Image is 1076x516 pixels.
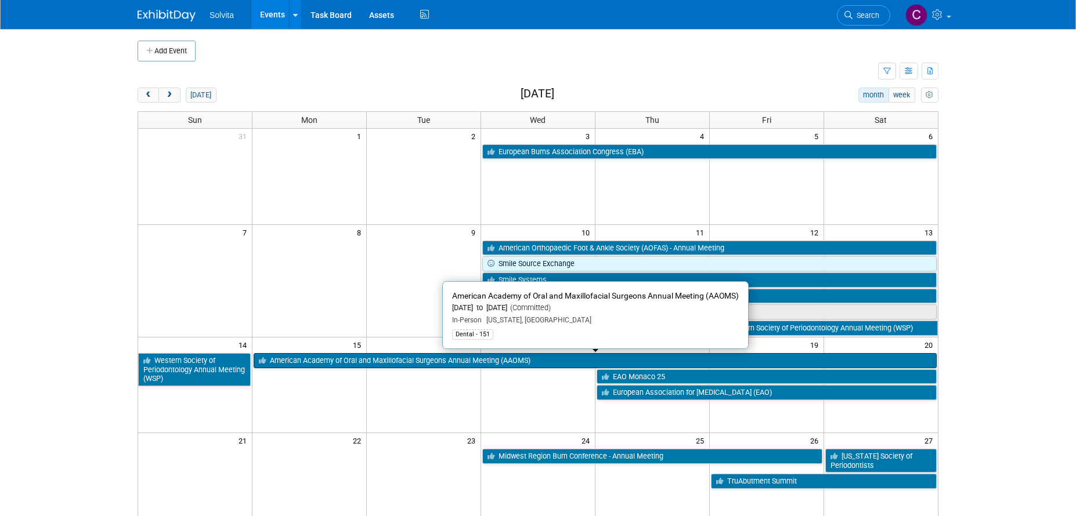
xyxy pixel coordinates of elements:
[158,88,180,103] button: next
[923,225,938,239] span: 13
[597,385,937,400] a: European Association for [MEDICAL_DATA] (EAO)
[853,11,879,20] span: Search
[188,115,202,125] span: Sun
[241,225,252,239] span: 7
[138,41,196,61] button: Add Event
[580,433,595,448] span: 24
[452,303,739,313] div: [DATE] to [DATE]
[695,433,709,448] span: 25
[470,225,481,239] span: 9
[875,115,887,125] span: Sat
[452,329,493,340] div: Dental - 151
[482,316,591,324] span: [US_STATE], [GEOGRAPHIC_DATA]
[837,5,890,26] a: Search
[597,369,937,384] a: EAO Monaco 25
[521,88,554,100] h2: [DATE]
[695,225,709,239] span: 11
[699,129,709,143] span: 4
[580,225,595,239] span: 10
[530,115,546,125] span: Wed
[138,88,159,103] button: prev
[809,225,824,239] span: 12
[905,4,927,26] img: Cindy Miller
[452,316,482,324] span: In-Person
[466,433,481,448] span: 23
[711,474,937,489] a: TruAbutment Summit
[482,241,937,256] a: American Orthopaedic Foot & Ankle Society (AOFAS) - Annual Meeting
[254,353,937,368] a: American Academy of Oral and Maxillofacial Surgeons Annual Meeting (AAOMS)
[927,129,938,143] span: 6
[926,92,933,99] i: Personalize Calendar
[237,433,252,448] span: 21
[356,129,366,143] span: 1
[482,256,937,271] a: Smile Source Exchange
[237,129,252,143] span: 31
[470,129,481,143] span: 2
[417,115,430,125] span: Tue
[482,144,937,159] a: European Burns Association Congress (EBA)
[352,433,366,448] span: 22
[301,115,317,125] span: Mon
[507,303,551,312] span: (Committed)
[138,353,251,386] a: Western Society of Periodontology Annual Meeting (WSP)
[889,88,915,103] button: week
[813,129,824,143] span: 5
[597,289,937,304] a: [US_STATE] Surgical Institute
[186,88,216,103] button: [DATE]
[482,449,822,464] a: Midwest Region Burn Conference - Annual Meeting
[356,225,366,239] span: 8
[482,272,937,288] a: Smile Systems
[809,337,824,352] span: 19
[237,337,252,352] span: 14
[858,88,889,103] button: month
[809,433,824,448] span: 26
[584,129,595,143] span: 3
[825,449,937,473] a: [US_STATE] Society of Periodontists
[921,88,938,103] button: myCustomButton
[645,115,659,125] span: Thu
[762,115,771,125] span: Fri
[452,291,739,300] span: American Academy of Oral and Maxillofacial Surgeons Annual Meeting (AAOMS)
[923,337,938,352] span: 20
[138,10,196,21] img: ExhibitDay
[923,433,938,448] span: 27
[210,10,234,20] span: Solvita
[711,321,938,336] a: Western Society of Periodontology Annual Meeting (WSP)
[597,304,937,319] a: Implants Northwest Live
[352,337,366,352] span: 15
